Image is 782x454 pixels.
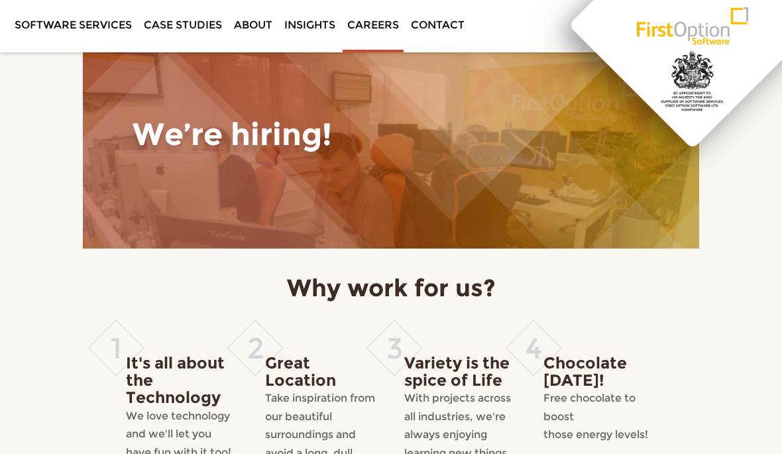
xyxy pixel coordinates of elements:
h4: Variety is the spice of Life [404,355,517,390]
h4: It's all about the Technology [126,355,239,407]
p: Free chocolate to boost those energy levels! [543,389,656,444]
h4: Great Location [265,355,378,390]
h3: Why work for us? [139,275,643,302]
h4: Chocolate [DATE]! [543,355,656,390]
h1: We’re hiring! [133,117,649,151]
